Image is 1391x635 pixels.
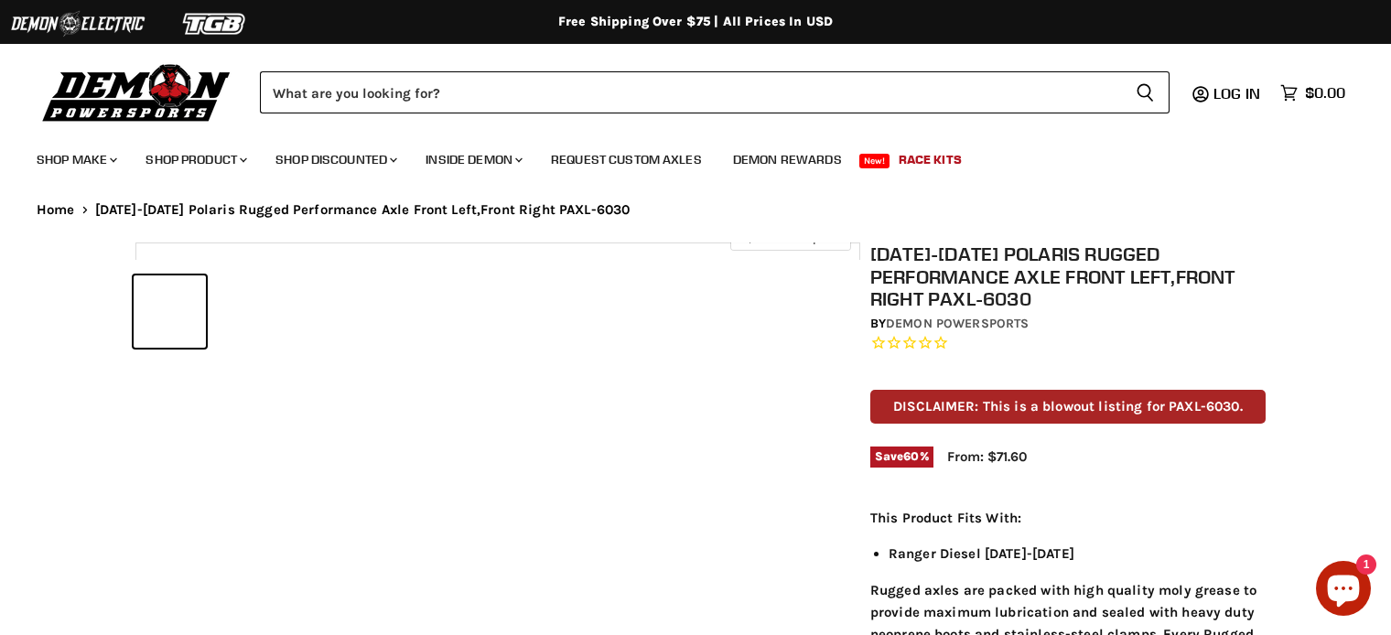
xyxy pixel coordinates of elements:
[889,543,1266,565] li: Ranger Diesel [DATE]-[DATE]
[412,141,534,178] a: Inside Demon
[1271,80,1354,106] a: $0.00
[37,59,237,124] img: Demon Powersports
[739,231,841,244] span: Click to expand
[870,314,1266,334] div: by
[903,449,919,463] span: 60
[37,202,75,218] a: Home
[260,71,1170,113] form: Product
[885,141,976,178] a: Race Kits
[870,242,1266,310] h1: [DATE]-[DATE] Polaris Rugged Performance Axle Front Left,Front Right PAXL-6030
[870,390,1266,424] p: DISCLAIMER: This is a blowout listing for PAXL-6030.
[260,71,1121,113] input: Search
[859,154,890,168] span: New!
[886,316,1029,331] a: Demon Powersports
[537,141,716,178] a: Request Custom Axles
[1121,71,1170,113] button: Search
[947,448,1027,465] span: From: $71.60
[719,141,856,178] a: Demon Rewards
[870,507,1266,529] p: This Product Fits With:
[1310,561,1376,620] inbox-online-store-chat: Shopify online store chat
[146,6,284,41] img: TGB Logo 2
[870,334,1266,353] span: Rated 0.0 out of 5 stars 0 reviews
[870,447,933,467] span: Save %
[1305,84,1345,102] span: $0.00
[95,202,631,218] span: [DATE]-[DATE] Polaris Rugged Performance Axle Front Left,Front Right PAXL-6030
[23,141,128,178] a: Shop Make
[262,141,408,178] a: Shop Discounted
[132,141,258,178] a: Shop Product
[23,134,1341,178] ul: Main menu
[1213,84,1260,102] span: Log in
[1205,85,1271,102] a: Log in
[9,6,146,41] img: Demon Electric Logo 2
[134,275,206,348] button: 2011-2013 Polaris Rugged Performance Axle Front Left,Front Right PAXL-6030 thumbnail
